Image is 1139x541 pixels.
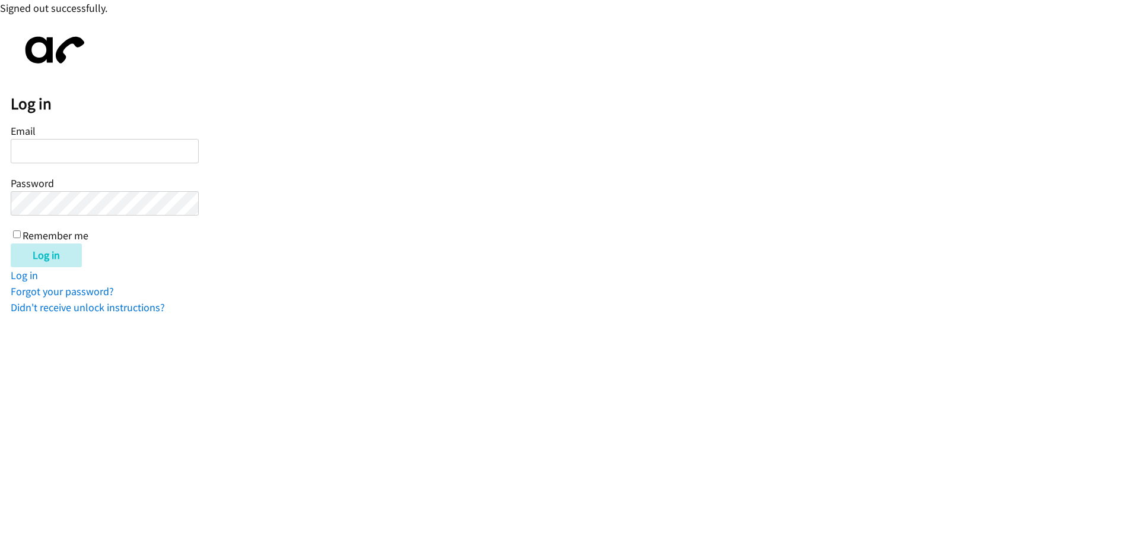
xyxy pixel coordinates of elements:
a: Didn't receive unlock instructions? [11,300,165,314]
label: Email [11,124,36,138]
input: Log in [11,243,82,267]
img: aphone-8a226864a2ddd6a5e75d1ebefc011f4aa8f32683c2d82f3fb0802fe031f96514.svg [11,27,94,74]
a: Log in [11,268,38,282]
a: Forgot your password? [11,284,114,298]
label: Remember me [23,229,88,242]
label: Password [11,176,54,190]
h2: Log in [11,94,1139,114]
